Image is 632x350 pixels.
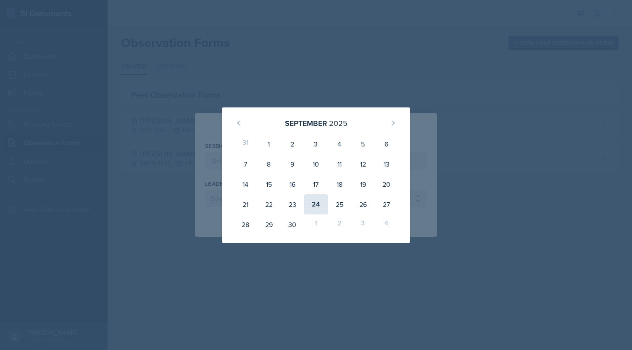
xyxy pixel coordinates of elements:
[375,134,398,154] div: 6
[285,118,327,129] div: September
[234,134,257,154] div: 31
[329,118,348,129] div: 2025
[328,174,351,194] div: 18
[328,134,351,154] div: 4
[281,174,304,194] div: 16
[375,154,398,174] div: 13
[257,134,281,154] div: 1
[234,194,257,214] div: 21
[351,154,375,174] div: 12
[375,214,398,235] div: 4
[375,174,398,194] div: 20
[351,134,375,154] div: 5
[257,154,281,174] div: 8
[281,134,304,154] div: 2
[234,154,257,174] div: 7
[234,214,257,235] div: 28
[328,214,351,235] div: 2
[257,214,281,235] div: 29
[234,174,257,194] div: 14
[375,194,398,214] div: 27
[281,154,304,174] div: 9
[328,194,351,214] div: 25
[304,154,328,174] div: 10
[351,214,375,235] div: 3
[304,194,328,214] div: 24
[304,214,328,235] div: 1
[304,134,328,154] div: 3
[304,174,328,194] div: 17
[257,194,281,214] div: 22
[281,214,304,235] div: 30
[257,174,281,194] div: 15
[351,194,375,214] div: 26
[281,194,304,214] div: 23
[351,174,375,194] div: 19
[328,154,351,174] div: 11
